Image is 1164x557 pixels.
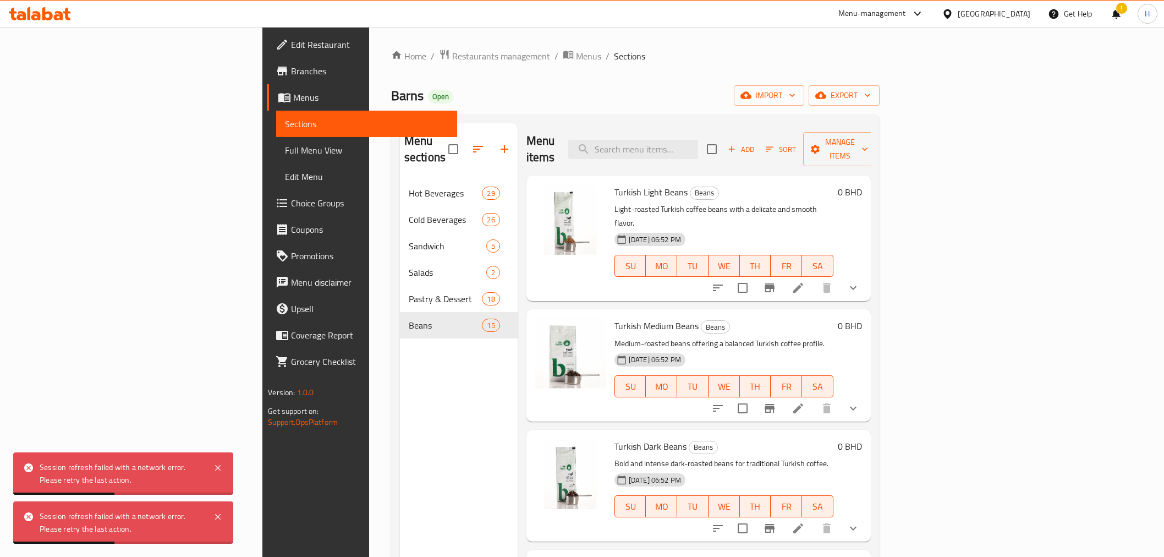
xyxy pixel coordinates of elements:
[731,517,754,540] span: Select to update
[690,187,719,200] div: Beans
[756,275,783,301] button: Branch-specific-item
[482,215,499,225] span: 26
[439,49,550,63] a: Restaurants management
[267,243,457,269] a: Promotions
[409,319,482,332] span: Beans
[740,255,771,277] button: TH
[646,495,677,517] button: MO
[847,402,860,415] svg: Show Choices
[713,379,735,395] span: WE
[792,402,805,415] a: Edit menu item
[487,267,499,278] span: 2
[677,495,709,517] button: TU
[291,196,448,210] span: Choice Groups
[838,184,862,200] h6: 0 BHD
[285,144,448,157] span: Full Menu View
[291,64,448,78] span: Branches
[756,395,783,422] button: Branch-specific-item
[803,132,877,166] button: Manage items
[614,375,646,397] button: SU
[267,348,457,375] a: Grocery Checklist
[291,329,448,342] span: Coverage Report
[482,320,499,331] span: 15
[709,375,740,397] button: WE
[400,233,518,259] div: Sandwich5
[682,258,704,274] span: TU
[285,170,448,183] span: Edit Menu
[293,91,448,104] span: Menus
[267,216,457,243] a: Coupons
[526,133,555,166] h2: Menu items
[614,203,833,230] p: Light-roasted Turkish coffee beans with a delicate and smooth flavor.
[677,255,709,277] button: TU
[400,206,518,233] div: Cold Beverages26
[701,321,729,334] span: Beans
[709,495,740,517] button: WE
[568,140,698,159] input: search
[709,255,740,277] button: WE
[624,354,685,365] span: [DATE] 06:52 PM
[400,176,518,343] nav: Menu sections
[409,187,482,200] span: Hot Beverages
[802,495,833,517] button: SA
[535,318,606,389] img: Turkish Medium Beans
[723,141,759,158] span: Add item
[291,38,448,51] span: Edit Restaurant
[682,499,704,515] span: TU
[677,375,709,397] button: TU
[814,395,840,422] button: delete
[809,85,880,106] button: export
[771,255,802,277] button: FR
[482,188,499,199] span: 29
[40,461,202,486] div: Session refresh failed with a network error. Please retry the last action.
[814,515,840,542] button: delete
[689,441,717,454] span: Beans
[276,137,457,163] a: Full Menu View
[756,515,783,542] button: Branch-specific-item
[614,495,646,517] button: SU
[792,522,805,535] a: Edit menu item
[614,50,645,63] span: Sections
[291,276,448,289] span: Menu disclaimer
[482,294,499,304] span: 18
[409,292,482,305] div: Pastry & Dessert
[775,499,798,515] span: FR
[650,499,673,515] span: MO
[802,375,833,397] button: SA
[705,275,731,301] button: sort-choices
[614,184,688,200] span: Turkish Light Beans
[606,50,610,63] li: /
[482,292,499,305] div: items
[775,258,798,274] span: FR
[731,397,754,420] span: Select to update
[840,395,866,422] button: show more
[624,234,685,245] span: [DATE] 06:52 PM
[409,266,486,279] span: Salads
[817,89,871,102] span: export
[487,241,499,252] span: 5
[614,457,833,471] p: Bold and intense dark-roasted beans for traditional Turkish coffee.
[840,515,866,542] button: show more
[276,163,457,190] a: Edit Menu
[291,249,448,263] span: Promotions
[409,213,482,226] div: Cold Beverages
[400,259,518,286] div: Salads2
[291,355,448,368] span: Grocery Checklist
[482,319,499,332] div: items
[792,281,805,294] a: Edit menu item
[771,375,802,397] button: FR
[614,255,646,277] button: SU
[267,31,457,58] a: Edit Restaurant
[838,439,862,454] h6: 0 BHD
[400,286,518,312] div: Pastry & Dessert18
[740,375,771,397] button: TH
[713,258,735,274] span: WE
[713,499,735,515] span: WE
[409,239,486,253] span: Sandwich
[576,50,601,63] span: Menus
[442,138,465,161] span: Select all sections
[619,258,642,274] span: SU
[806,258,829,274] span: SA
